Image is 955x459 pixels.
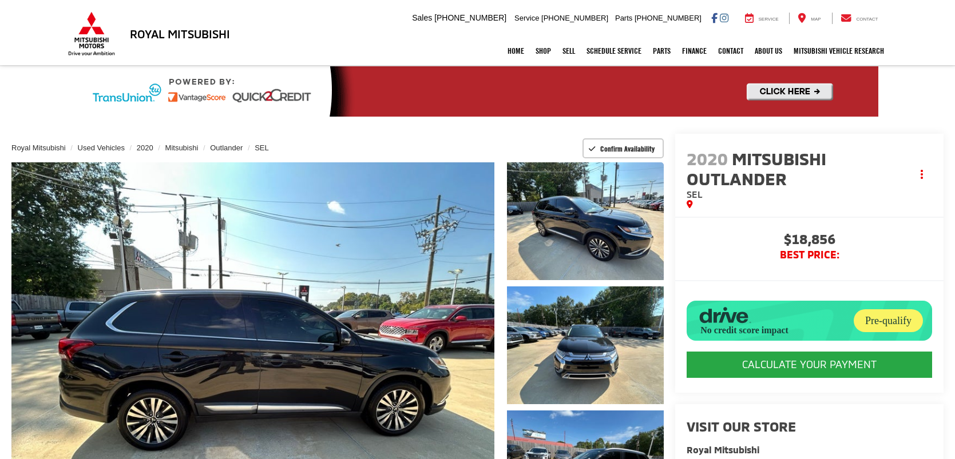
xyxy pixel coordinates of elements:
h3: Royal Mitsubishi [130,27,230,40]
strong: Royal Mitsubishi [687,444,759,455]
span: Contact [856,17,878,22]
span: $18,856 [687,232,932,249]
span: [PHONE_NUMBER] [434,13,506,22]
a: Expand Photo 2 [507,286,664,404]
a: Expand Photo 1 [507,162,664,280]
span: Sales [412,13,432,22]
a: Royal Mitsubishi [11,143,66,152]
a: Facebook: Click to visit our Facebook page [711,13,718,22]
img: Quick2Credit [77,66,878,117]
a: Finance [676,37,712,65]
button: Confirm Availability [582,138,664,158]
span: dropdown dots [921,170,923,179]
span: BEST PRICE: [687,249,932,261]
a: Parts: Opens in a new tab [647,37,676,65]
span: SEL [687,189,703,199]
a: Shop [530,37,557,65]
span: [PHONE_NUMBER] [635,14,702,22]
span: [PHONE_NUMBER] [541,14,608,22]
a: Schedule Service: Opens in a new tab [581,37,647,65]
a: Contact [712,37,749,65]
a: SEL [255,143,269,152]
button: Actions [912,165,932,185]
a: Mitsubishi [165,143,199,152]
a: Mitsubishi Vehicle Research [788,37,890,65]
a: About Us [749,37,788,65]
a: 2020 [137,143,153,152]
a: Contact [832,13,887,24]
a: Home [502,37,530,65]
span: Service [759,17,779,22]
a: Used Vehicles [78,143,125,152]
img: 2020 Mitsubishi Outlander SEL [505,161,665,281]
span: Map [811,17,821,22]
a: Outlander [210,143,243,152]
span: 2020 [687,148,728,169]
img: Mitsubishi [66,11,117,56]
span: Confirm Availability [600,144,655,153]
a: Sell [557,37,581,65]
span: Parts [615,14,632,22]
span: Mitsubishi Outlander [687,148,826,189]
a: Map [789,13,829,24]
img: 2020 Mitsubishi Outlander SEL [505,285,665,405]
a: Instagram: Click to visit our Instagram page [720,13,728,22]
a: Service [736,13,787,24]
: CALCULATE YOUR PAYMENT [687,352,932,378]
span: Service [514,14,539,22]
h2: Visit our Store [687,419,932,434]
